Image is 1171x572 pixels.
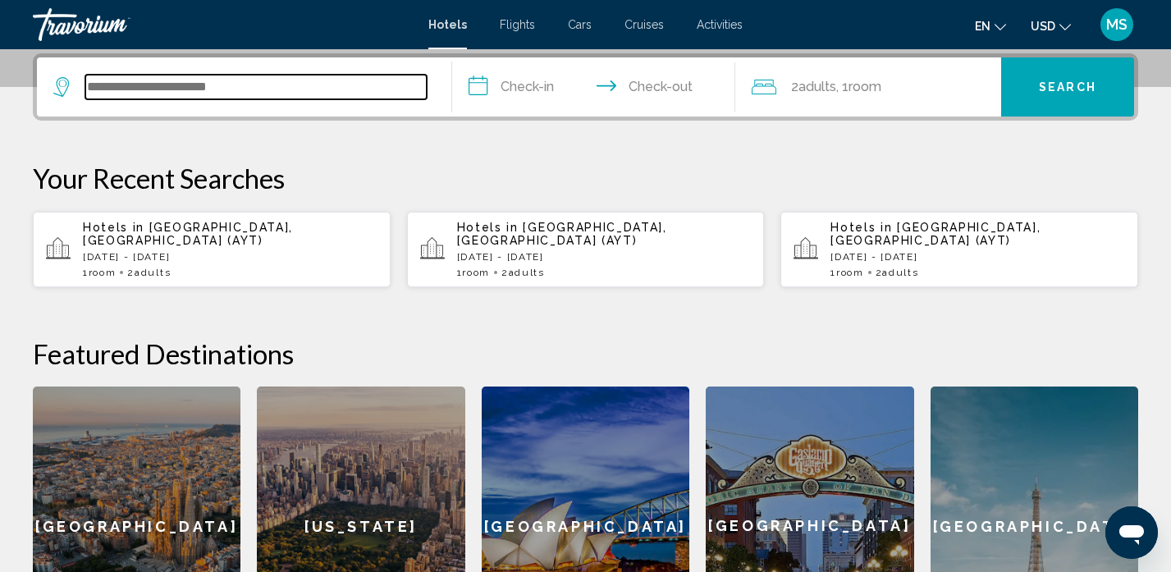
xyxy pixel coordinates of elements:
[876,267,919,278] span: 2
[501,267,545,278] span: 2
[127,267,171,278] span: 2
[428,18,467,31] a: Hotels
[457,251,752,263] p: [DATE] - [DATE]
[83,221,293,247] span: [GEOGRAPHIC_DATA], [GEOGRAPHIC_DATA] (AYT)
[33,337,1138,370] h2: Featured Destinations
[780,211,1138,288] button: Hotels in [GEOGRAPHIC_DATA], [GEOGRAPHIC_DATA] (AYT)[DATE] - [DATE]1Room2Adults
[1039,81,1096,94] span: Search
[849,79,881,94] span: Room
[975,20,990,33] span: en
[568,18,592,31] a: Cars
[33,8,412,41] a: Travorium
[1105,506,1158,559] iframe: Кнопка запуска окна обмена сообщениями
[1031,20,1055,33] span: USD
[697,18,743,31] a: Activities
[1106,16,1128,33] span: MS
[33,211,391,288] button: Hotels in [GEOGRAPHIC_DATA], [GEOGRAPHIC_DATA] (AYT)[DATE] - [DATE]1Room2Adults
[457,267,490,278] span: 1
[509,267,545,278] span: Adults
[791,76,836,98] span: 2
[135,267,171,278] span: Adults
[836,267,864,278] span: Room
[89,267,117,278] span: Room
[500,18,535,31] a: Flights
[624,18,664,31] a: Cruises
[1031,14,1071,38] button: Change currency
[457,221,519,234] span: Hotels in
[462,267,490,278] span: Room
[452,57,734,117] button: Check in and out dates
[33,162,1138,194] p: Your Recent Searches
[83,267,116,278] span: 1
[83,251,377,263] p: [DATE] - [DATE]
[83,221,144,234] span: Hotels in
[830,221,892,234] span: Hotels in
[1001,57,1134,117] button: Search
[830,221,1041,247] span: [GEOGRAPHIC_DATA], [GEOGRAPHIC_DATA] (AYT)
[830,267,863,278] span: 1
[798,79,836,94] span: Adults
[407,211,765,288] button: Hotels in [GEOGRAPHIC_DATA], [GEOGRAPHIC_DATA] (AYT)[DATE] - [DATE]1Room2Adults
[882,267,918,278] span: Adults
[735,57,1001,117] button: Travelers: 2 adults, 0 children
[975,14,1006,38] button: Change language
[1096,7,1138,42] button: User Menu
[836,76,881,98] span: , 1
[457,221,667,247] span: [GEOGRAPHIC_DATA], [GEOGRAPHIC_DATA] (AYT)
[830,251,1125,263] p: [DATE] - [DATE]
[37,57,1134,117] div: Search widget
